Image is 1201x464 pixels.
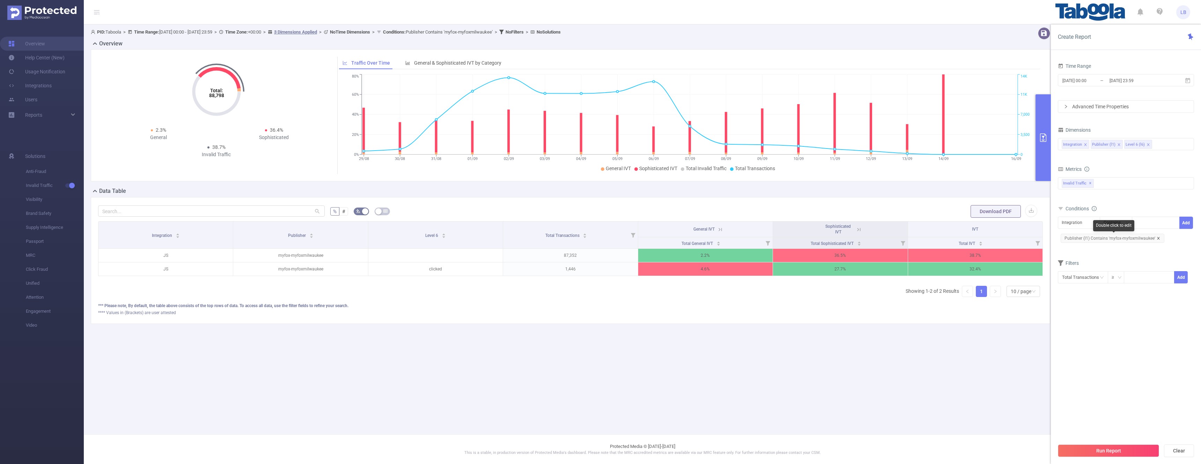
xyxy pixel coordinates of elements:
p: 36.5% [773,249,907,262]
span: Total IVT [959,241,976,246]
button: Add [1174,271,1188,283]
i: icon: bg-colors [356,209,360,213]
footer: Protected Media © [DATE]-[DATE] [84,434,1201,464]
li: Next Page [990,286,1001,297]
p: JS [98,249,233,262]
i: icon: close [1147,143,1150,147]
h2: Data Table [99,187,126,195]
p: 1,446 [503,262,638,276]
div: Sort [583,232,587,237]
tspan: 40% [352,113,359,117]
a: Usage Notification [8,65,65,79]
li: Integration [1062,140,1089,149]
i: icon: info-circle [1084,167,1089,172]
li: Publisher (l1) [1091,140,1123,149]
div: icon: rightAdvanced Time Properties [1058,101,1194,113]
i: icon: close [1084,143,1087,147]
div: Sort [857,240,861,245]
tspan: 3,500 [1021,132,1030,137]
div: Sort [309,232,314,237]
span: Publisher [288,233,307,238]
span: Traffic Over Time [351,60,390,66]
tspan: 14/09 [938,157,948,161]
button: Clear [1164,444,1194,457]
span: Engagement [26,304,84,318]
i: icon: caret-up [857,240,861,242]
span: Level 6 [425,233,439,238]
div: 10 / page [1011,286,1031,297]
span: General & Sophisticated IVT by Category [414,60,501,66]
div: Integration [1063,140,1082,149]
i: icon: table [383,209,388,213]
div: Contains [1104,217,1126,229]
tspan: 16/09 [1011,157,1021,161]
img: Protected Media [7,6,76,20]
i: icon: info-circle [1092,206,1097,211]
b: Conditions : [383,29,406,35]
span: > [370,29,377,35]
span: Passport [26,234,84,248]
span: MRC [26,248,84,262]
span: > [121,29,128,35]
li: 1 [976,286,987,297]
i: icon: down [1032,289,1036,294]
tspan: 12/09 [866,157,876,161]
p: 32.4% [908,262,1042,276]
p: myfox-myfoxmilwaukee [233,249,368,262]
i: Filter menu [898,237,908,248]
div: General [101,134,216,141]
button: Run Report [1058,444,1159,457]
tspan: 29/08 [359,157,369,161]
tspan: 14K [1021,74,1027,79]
span: 36.4% [270,127,283,133]
span: General IVT [693,227,715,232]
div: Publisher (l1) [1092,140,1115,149]
span: Integration [152,233,173,238]
p: clicked [368,262,503,276]
i: icon: caret-down [979,243,983,245]
b: No Time Dimensions [330,29,370,35]
p: 87,352 [503,249,638,262]
span: Unified [26,276,84,290]
a: Help Center (New) [8,51,65,65]
p: 4.6% [638,262,773,276]
span: ✕ [1089,179,1092,188]
div: Invalid Traffic [159,151,274,158]
i: icon: caret-up [309,232,313,234]
i: icon: caret-down [583,235,587,237]
div: Sort [716,240,721,245]
span: General IVT [606,166,631,171]
span: Publisher (l1) Contains 'myfox-myfoxmilwaukee' [1061,234,1164,243]
tspan: Total: [210,88,223,93]
span: > [212,29,219,35]
span: Time Range [1058,63,1091,69]
span: Invalid Traffic [1062,179,1094,188]
tspan: 11K [1021,92,1027,97]
a: Reports [25,108,42,122]
span: Total Transactions [545,233,581,238]
tspan: 31/08 [431,157,441,161]
span: > [317,29,324,35]
tspan: 04/09 [576,157,586,161]
i: icon: caret-up [716,240,720,242]
div: Sort [176,232,180,237]
b: No Filters [506,29,524,35]
a: 1 [976,286,987,297]
tspan: 60% [352,92,359,97]
span: Publisher Contains 'myfox-myfoxmilwaukee' [383,29,493,35]
i: icon: bar-chart [405,60,410,65]
u: 3 Dimensions Applied [274,29,317,35]
p: 38.7% [908,249,1042,262]
div: ≥ [1112,271,1119,283]
span: Sophisticated IVT [639,166,677,171]
span: Click Fraud [26,262,84,276]
i: Filter menu [628,222,638,248]
tspan: 0% [354,152,359,157]
i: icon: close [1157,237,1160,240]
p: myfox-myfoxmilwaukee [233,262,368,276]
tspan: 7,000 [1021,113,1030,117]
span: Dimensions [1058,127,1091,133]
div: *** Please note, By default, the table above consists of the top rows of data. To access all data... [98,303,1043,309]
div: Integration [1062,217,1087,229]
tspan: 20% [352,132,359,137]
